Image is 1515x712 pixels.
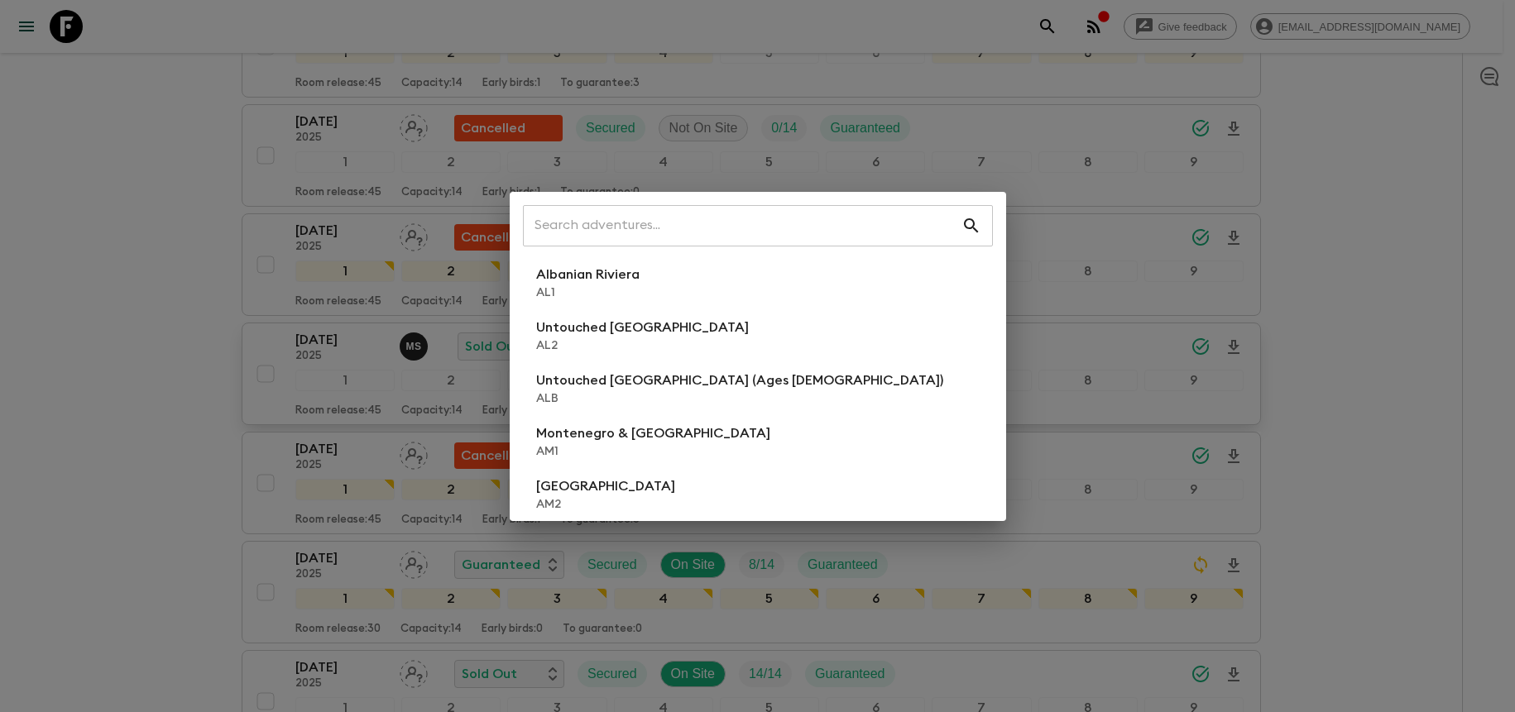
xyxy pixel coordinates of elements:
p: [GEOGRAPHIC_DATA] [536,476,675,496]
p: Untouched [GEOGRAPHIC_DATA] [536,318,749,337]
p: AM2 [536,496,675,513]
p: Untouched [GEOGRAPHIC_DATA] (Ages [DEMOGRAPHIC_DATA]) [536,370,943,390]
p: ALB [536,390,943,407]
p: AL2 [536,337,749,354]
p: Montenegro & [GEOGRAPHIC_DATA] [536,423,770,443]
p: AM1 [536,443,770,460]
p: Albanian Riviera [536,265,640,284]
p: AL1 [536,284,640,301]
input: Search adventures... [523,203,961,249]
